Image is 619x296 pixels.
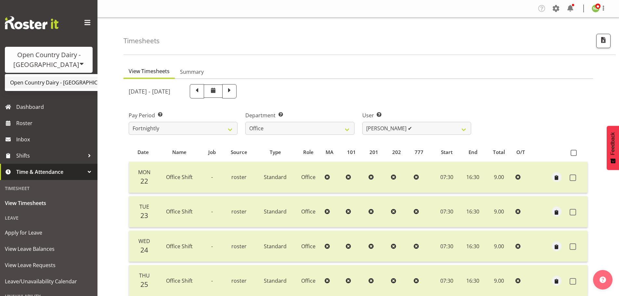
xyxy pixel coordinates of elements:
[301,277,316,284] span: Office
[211,243,213,250] span: -
[5,198,93,208] span: View Timesheets
[469,148,477,156] span: End
[415,148,423,156] span: 777
[441,148,453,156] span: Start
[208,148,216,156] span: Job
[2,182,96,195] div: Timesheet
[493,148,505,156] span: Total
[362,111,471,119] label: User
[129,111,238,119] label: Pay Period
[140,176,148,186] span: 22
[211,174,213,181] span: -
[231,277,247,284] span: roster
[166,277,193,284] span: Office Shift
[610,132,616,155] span: Feedback
[460,196,485,227] td: 16:30
[256,231,295,262] td: Standard
[607,126,619,170] button: Feedback - Show survey
[231,243,247,250] span: roster
[129,67,170,75] span: View Timesheets
[301,208,316,215] span: Office
[16,135,94,144] span: Inbox
[433,162,460,193] td: 07:30
[326,148,333,156] span: MA
[392,148,401,156] span: 202
[2,273,96,290] a: Leave/Unavailability Calendar
[5,77,130,88] a: Open Country Dairy - [GEOGRAPHIC_DATA]
[485,162,512,193] td: 9.00
[166,174,193,181] span: Office Shift
[516,148,525,156] span: O/T
[129,88,170,95] h5: [DATE] - [DATE]
[347,148,356,156] span: 101
[245,111,354,119] label: Department
[2,225,96,241] a: Apply for Leave
[600,277,606,283] img: help-xxl-2.png
[5,260,93,270] span: View Leave Requests
[16,118,94,128] span: Roster
[303,148,314,156] span: Role
[137,148,149,156] span: Date
[460,162,485,193] td: 16:30
[5,277,93,286] span: Leave/Unavailability Calendar
[369,148,378,156] span: 201
[485,196,512,227] td: 9.00
[433,231,460,262] td: 07:30
[166,208,193,215] span: Office Shift
[211,208,213,215] span: -
[256,196,295,227] td: Standard
[485,231,512,262] td: 9.00
[211,277,213,284] span: -
[16,167,84,177] span: Time & Attendance
[231,174,247,181] span: roster
[231,148,247,156] span: Source
[2,241,96,257] a: View Leave Balances
[5,244,93,254] span: View Leave Balances
[2,211,96,225] div: Leave
[16,151,84,161] span: Shifts
[16,102,94,112] span: Dashboard
[5,228,93,238] span: Apply for Leave
[180,68,204,76] span: Summary
[140,211,148,220] span: 23
[592,5,600,12] img: nicole-lloyd7454.jpg
[138,238,150,245] span: Wed
[123,37,160,45] h4: Timesheets
[231,208,247,215] span: roster
[139,272,150,279] span: Thu
[11,50,86,70] div: Open Country Dairy - [GEOGRAPHIC_DATA]
[2,257,96,273] a: View Leave Requests
[2,195,96,211] a: View Timesheets
[270,148,281,156] span: Type
[596,34,611,48] button: Export CSV
[433,196,460,227] td: 07:30
[140,280,148,289] span: 25
[301,174,316,181] span: Office
[138,169,150,176] span: Mon
[166,243,193,250] span: Office Shift
[140,245,148,254] span: 24
[172,148,187,156] span: Name
[5,16,58,29] img: Rosterit website logo
[301,243,316,250] span: Office
[256,162,295,193] td: Standard
[139,203,149,210] span: Tue
[460,231,485,262] td: 16:30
